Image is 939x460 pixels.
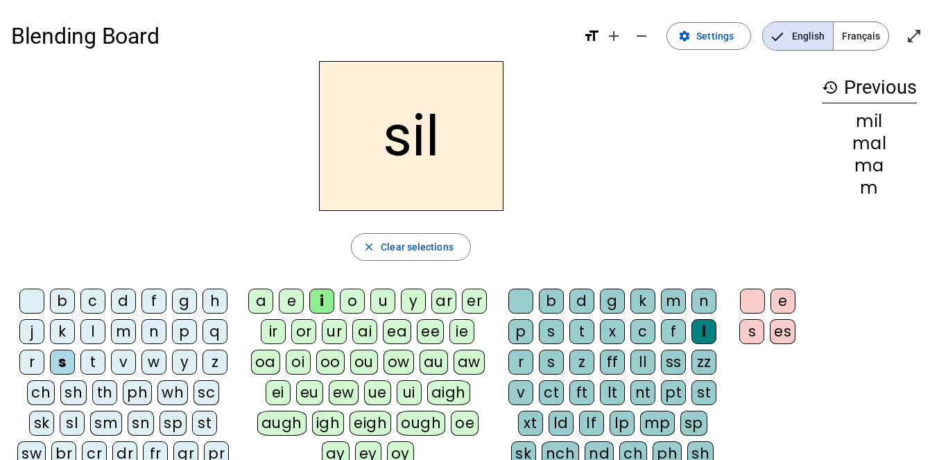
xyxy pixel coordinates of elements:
div: oi [286,350,311,375]
div: ct [539,380,564,405]
div: n [141,319,166,344]
div: z [569,350,594,375]
div: ph [123,380,152,405]
div: sl [60,411,85,436]
div: v [111,350,136,375]
div: lp [610,411,635,436]
div: sc [193,380,219,405]
button: Enter full screen [900,22,928,50]
div: ee [417,319,444,344]
button: Decrease font size [628,22,655,50]
div: sk [29,411,54,436]
div: mal [822,135,917,152]
mat-icon: format_size [583,28,600,44]
div: ir [261,319,286,344]
mat-button-toggle-group: Language selection [762,22,889,51]
div: wh [157,380,188,405]
span: Clear selections [381,239,454,255]
div: lf [579,411,604,436]
mat-icon: close [363,241,375,253]
button: Increase font size [600,22,628,50]
span: Français [834,22,888,50]
div: es [770,319,795,344]
div: p [508,319,533,344]
div: lt [600,380,625,405]
div: ow [384,350,414,375]
mat-icon: settings [678,30,691,42]
div: x [600,319,625,344]
div: v [508,380,533,405]
div: oe [451,411,479,436]
div: ma [822,157,917,174]
div: l [691,319,716,344]
div: t [569,319,594,344]
div: g [172,289,197,314]
div: h [203,289,227,314]
div: t [80,350,105,375]
div: m [661,289,686,314]
div: ough [397,411,445,436]
div: n [691,289,716,314]
div: s [50,350,75,375]
div: eigh [350,411,391,436]
div: ai [352,319,377,344]
div: nt [630,380,655,405]
div: m [111,319,136,344]
div: ur [322,319,347,344]
div: i [309,289,334,314]
div: eu [296,380,323,405]
div: aigh [427,380,470,405]
div: sh [60,380,87,405]
div: st [192,411,217,436]
div: ll [630,350,655,375]
div: m [822,180,917,196]
div: s [539,350,564,375]
div: q [203,319,227,344]
div: th [92,380,117,405]
div: ff [600,350,625,375]
div: r [508,350,533,375]
div: p [172,319,197,344]
div: ch [27,380,55,405]
div: ue [364,380,391,405]
div: aw [454,350,485,375]
div: s [739,319,764,344]
div: ou [350,350,378,375]
mat-icon: add [605,28,622,44]
div: ft [569,380,594,405]
div: ew [329,380,359,405]
div: ar [431,289,456,314]
div: l [80,319,105,344]
div: igh [312,411,345,436]
div: mil [822,113,917,130]
div: z [203,350,227,375]
div: e [279,289,304,314]
div: k [630,289,655,314]
span: Settings [696,28,734,44]
div: augh [257,411,307,436]
mat-icon: history [822,79,838,96]
div: y [401,289,426,314]
div: er [462,289,487,314]
div: s [539,319,564,344]
div: zz [691,350,716,375]
div: ui [397,380,422,405]
div: f [661,319,686,344]
div: c [630,319,655,344]
div: ei [266,380,291,405]
h3: Previous [822,72,917,103]
mat-icon: open_in_full [906,28,922,44]
h2: sil [319,61,503,211]
div: b [50,289,75,314]
div: r [19,350,44,375]
div: oa [251,350,280,375]
div: au [420,350,448,375]
div: u [370,289,395,314]
div: d [111,289,136,314]
div: sm [90,411,122,436]
div: st [691,380,716,405]
div: ss [661,350,686,375]
div: oo [316,350,345,375]
div: sp [160,411,187,436]
div: a [248,289,273,314]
